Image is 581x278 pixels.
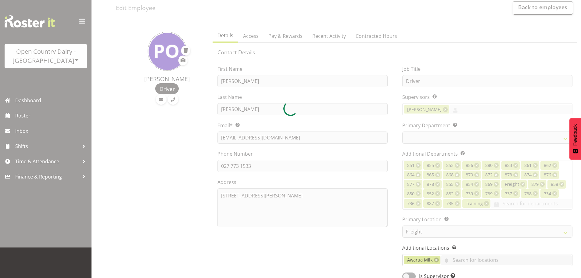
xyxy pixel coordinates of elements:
input: Search for locations [440,255,572,265]
span: Feedback [572,124,578,146]
span: Awarua Milk [407,257,433,263]
label: Additional Locations [402,244,572,251]
button: Feedback - Show survey [569,118,581,160]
